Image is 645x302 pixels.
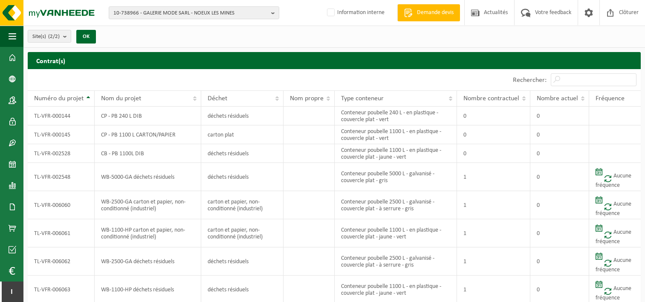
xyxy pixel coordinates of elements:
[208,95,227,102] span: Déchet
[530,163,589,191] td: 0
[28,107,95,125] td: TL-VFR-000144
[589,247,641,276] td: Aucune fréquence
[28,163,95,191] td: TL-VFR-002548
[201,247,283,276] td: déchets résiduels
[397,4,460,21] a: Demande devis
[101,95,141,102] span: Nom du projet
[28,191,95,219] td: TL-VFR-006060
[325,6,385,19] label: Information interne
[201,144,283,163] td: déchets résiduels
[34,95,84,102] span: Numéro du projet
[48,34,60,39] count: (2/2)
[457,107,530,125] td: 0
[95,144,201,163] td: CB - PB 1100L DIB
[457,163,530,191] td: 1
[457,191,530,219] td: 1
[335,191,457,219] td: Conteneur poubelle 2500 L - galvanisé - couvercle plat - à serrure - gris
[95,163,201,191] td: WB-5000-GA déchets résiduels
[201,125,283,144] td: carton plat
[201,219,283,247] td: carton et papier, non-conditionné (industriel)
[335,144,457,163] td: Conteneur poubelle 1100 L - en plastique - couvercle plat - jaune - vert
[537,95,578,102] span: Nombre actuel
[596,95,625,102] span: Fréquence
[290,95,324,102] span: Nom propre
[341,95,384,102] span: Type conteneur
[335,107,457,125] td: Conteneur poubelle 240 L - en plastique - couvercle plat - vert
[530,219,589,247] td: 0
[530,247,589,276] td: 0
[109,6,279,19] button: 10-738966 - GALERIE MODE SARL - NOEUX LES MINES
[457,144,530,163] td: 0
[530,191,589,219] td: 0
[530,107,589,125] td: 0
[95,191,201,219] td: WB-2500-GA carton et papier, non-conditionné (industriel)
[457,247,530,276] td: 1
[28,144,95,163] td: TL-VFR-002528
[335,125,457,144] td: Conteneur poubelle 1100 L - en plastique - couvercle plat - vert
[201,163,283,191] td: déchets résiduels
[335,247,457,276] td: Conteneur poubelle 2500 L - galvanisé - couvercle plat - à serrure - gris
[201,191,283,219] td: carton et papier, non-conditionné (industriel)
[95,125,201,144] td: CP - PB 1100 L CARTON/PAPIER
[457,125,530,144] td: 0
[95,219,201,247] td: WB-1100-HP carton et papier, non-conditionné (industriel)
[76,30,96,44] button: OK
[530,144,589,163] td: 0
[335,163,457,191] td: Conteneur poubelle 5000 L - galvanisé - couvercle plat - gris
[530,125,589,144] td: 0
[513,77,547,84] label: Rechercher:
[463,95,519,102] span: Nombre contractuel
[28,52,641,69] h2: Contrat(s)
[335,219,457,247] td: Conteneur poubelle 1100 L - en plastique - couvercle plat - jaune - vert
[589,163,641,191] td: Aucune fréquence
[457,219,530,247] td: 1
[32,30,60,43] span: Site(s)
[28,30,71,43] button: Site(s)(2/2)
[113,7,268,20] span: 10-738966 - GALERIE MODE SARL - NOEUX LES MINES
[28,219,95,247] td: TL-VFR-006061
[95,107,201,125] td: CP - PB 240 L DIB
[28,125,95,144] td: TL-VFR-000145
[415,9,456,17] span: Demande devis
[589,219,641,247] td: Aucune fréquence
[201,107,283,125] td: déchets résiduels
[28,247,95,276] td: TL-VFR-006062
[95,247,201,276] td: WB-2500-GA déchets résiduels
[589,191,641,219] td: Aucune fréquence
